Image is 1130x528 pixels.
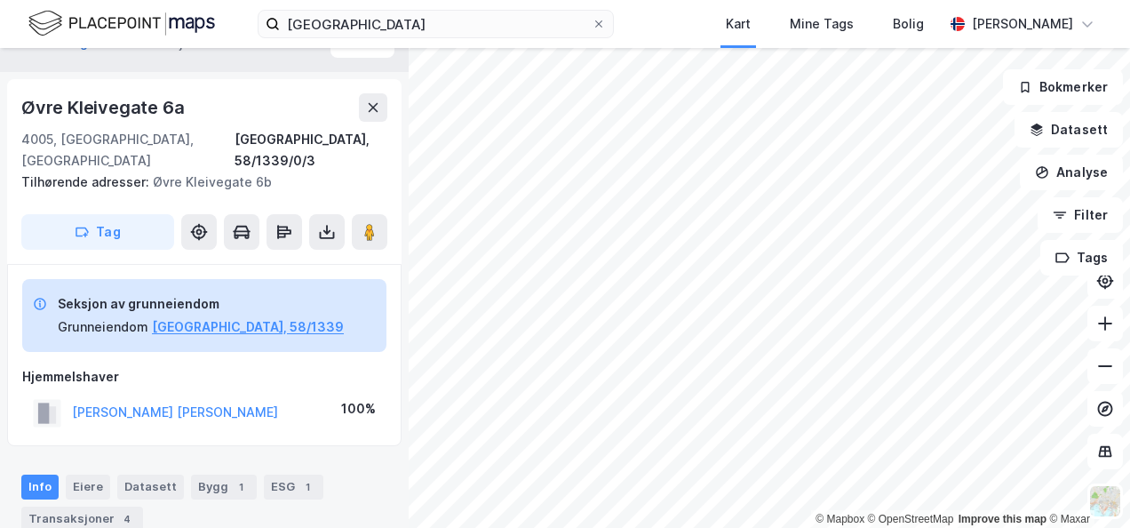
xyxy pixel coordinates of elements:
[790,13,854,35] div: Mine Tags
[726,13,751,35] div: Kart
[28,8,215,39] img: logo.f888ab2527a4732fd821a326f86c7f29.svg
[972,13,1073,35] div: [PERSON_NAME]
[868,513,954,525] a: OpenStreetMap
[235,129,387,172] div: [GEOGRAPHIC_DATA], 58/1339/0/3
[1003,69,1123,105] button: Bokmerker
[341,398,376,420] div: 100%
[1041,443,1130,528] iframe: Chat Widget
[21,214,174,250] button: Tag
[191,475,257,500] div: Bygg
[959,513,1046,525] a: Improve this map
[118,510,136,528] div: 4
[21,129,235,172] div: 4005, [GEOGRAPHIC_DATA], [GEOGRAPHIC_DATA]
[280,11,592,37] input: Søk på adresse, matrikkel, gårdeiere, leietakere eller personer
[21,172,373,193] div: Øvre Kleivegate 6b
[21,93,187,122] div: Øvre Kleivegate 6a
[21,174,153,189] span: Tilhørende adresser:
[58,316,148,338] div: Grunneiendom
[66,475,110,500] div: Eiere
[264,475,323,500] div: ESG
[893,13,924,35] div: Bolig
[22,366,386,388] div: Hjemmelshaver
[1040,240,1123,276] button: Tags
[1015,112,1123,148] button: Datasett
[298,478,316,496] div: 1
[232,478,250,496] div: 1
[152,316,344,338] button: [GEOGRAPHIC_DATA], 58/1339
[58,293,344,315] div: Seksjon av grunneiendom
[1038,197,1123,233] button: Filter
[117,475,184,500] div: Datasett
[21,475,59,500] div: Info
[1041,443,1130,528] div: Kontrollprogram for chat
[1020,155,1123,190] button: Analyse
[816,513,864,525] a: Mapbox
